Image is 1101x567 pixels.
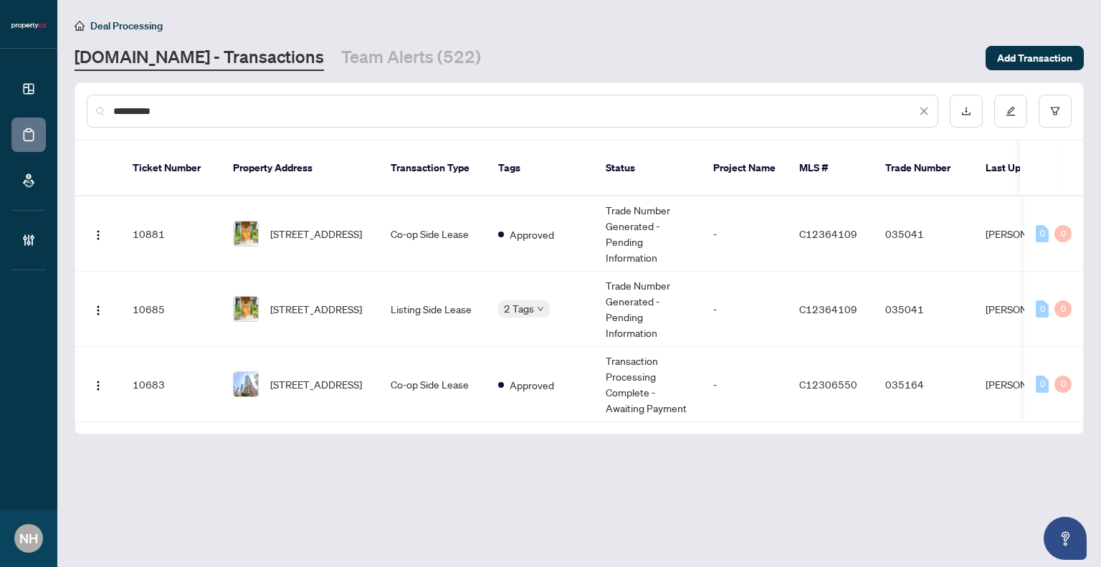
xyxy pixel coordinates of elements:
[379,347,487,422] td: Co-op Side Lease
[504,300,534,317] span: 2 Tags
[919,106,929,116] span: close
[92,229,104,241] img: Logo
[1044,517,1087,560] button: Open asap
[1054,376,1072,393] div: 0
[874,347,974,422] td: 035164
[537,305,544,313] span: down
[1054,225,1072,242] div: 0
[799,378,857,391] span: C12306550
[379,196,487,272] td: Co-op Side Lease
[702,272,788,347] td: -
[92,305,104,316] img: Logo
[121,272,221,347] td: 10685
[788,140,874,196] th: MLS #
[702,140,788,196] th: Project Name
[874,272,974,347] td: 035041
[994,95,1027,128] button: edit
[75,21,85,31] span: home
[974,196,1082,272] td: [PERSON_NAME]
[594,272,702,347] td: Trade Number Generated - Pending Information
[341,45,481,71] a: Team Alerts (522)
[87,297,110,320] button: Logo
[799,302,857,315] span: C12364109
[270,376,362,392] span: [STREET_ADDRESS]
[121,140,221,196] th: Ticket Number
[234,372,258,396] img: thumbnail-img
[974,140,1082,196] th: Last Updated By
[974,272,1082,347] td: [PERSON_NAME]
[87,222,110,245] button: Logo
[1006,106,1016,116] span: edit
[270,301,362,317] span: [STREET_ADDRESS]
[986,46,1084,70] button: Add Transaction
[1036,225,1049,242] div: 0
[702,196,788,272] td: -
[379,272,487,347] td: Listing Side Lease
[594,140,702,196] th: Status
[221,140,379,196] th: Property Address
[121,196,221,272] td: 10881
[510,377,554,393] span: Approved
[1054,300,1072,318] div: 0
[379,140,487,196] th: Transaction Type
[121,347,221,422] td: 10683
[594,347,702,422] td: Transaction Processing Complete - Awaiting Payment
[90,19,163,32] span: Deal Processing
[19,528,38,548] span: NH
[974,347,1082,422] td: [PERSON_NAME]
[75,45,324,71] a: [DOMAIN_NAME] - Transactions
[874,196,974,272] td: 035041
[92,380,104,391] img: Logo
[950,95,983,128] button: download
[874,140,974,196] th: Trade Number
[487,140,594,196] th: Tags
[510,227,554,242] span: Approved
[1036,376,1049,393] div: 0
[997,47,1072,70] span: Add Transaction
[1050,106,1060,116] span: filter
[270,226,362,242] span: [STREET_ADDRESS]
[702,347,788,422] td: -
[234,297,258,321] img: thumbnail-img
[1039,95,1072,128] button: filter
[87,373,110,396] button: Logo
[11,22,46,30] img: logo
[799,227,857,240] span: C12364109
[234,221,258,246] img: thumbnail-img
[594,196,702,272] td: Trade Number Generated - Pending Information
[1036,300,1049,318] div: 0
[961,106,971,116] span: download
